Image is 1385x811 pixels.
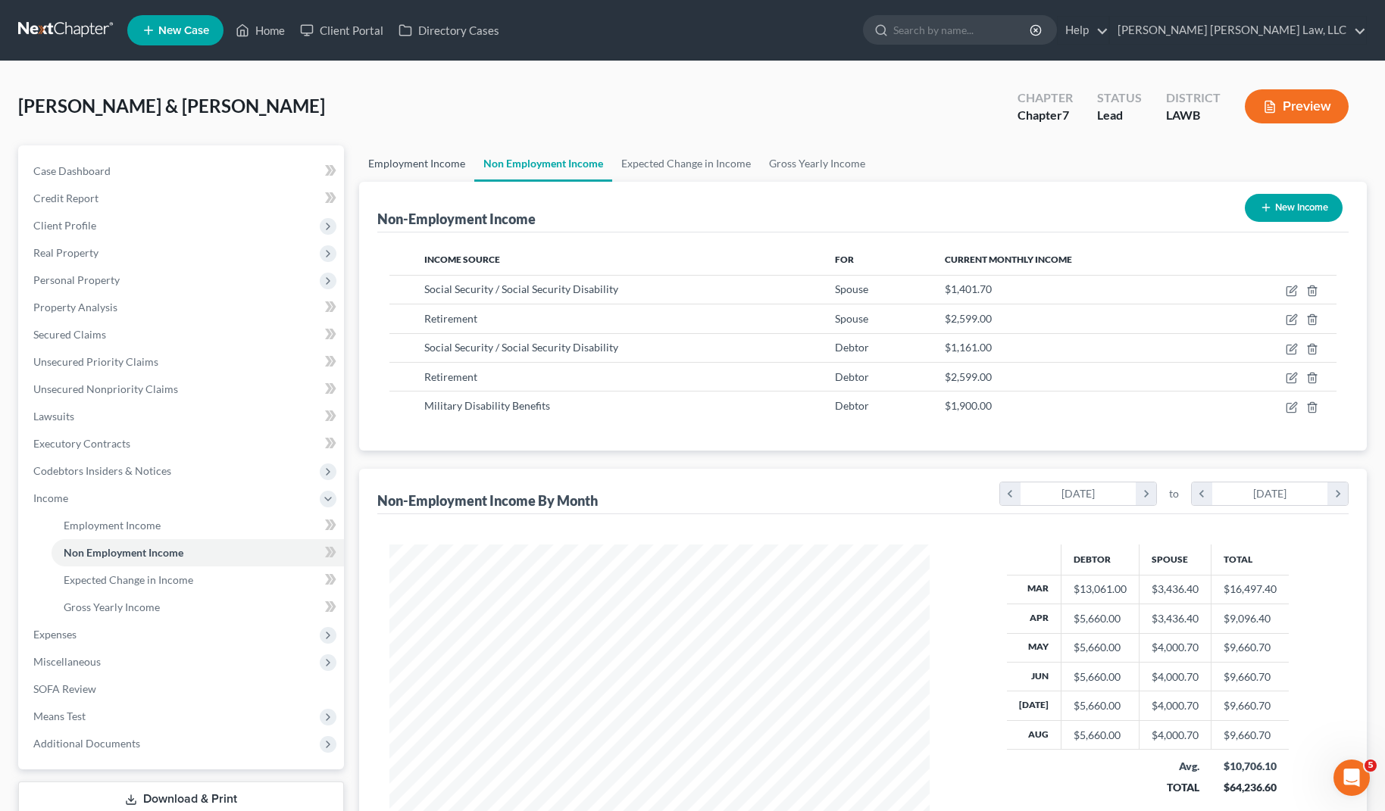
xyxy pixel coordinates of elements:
td: $9,660.70 [1211,691,1290,720]
a: Expected Change in Income [612,145,760,182]
span: Debtor [835,341,869,354]
a: Home [228,17,292,44]
a: Directory Cases [391,17,507,44]
td: $9,660.70 [1211,720,1290,749]
th: Jun [1007,663,1061,691]
button: Preview [1245,89,1349,123]
div: LAWB [1166,107,1221,124]
div: $5,660.00 [1074,728,1127,743]
span: 7 [1062,108,1069,122]
span: Executory Contracts [33,437,130,450]
span: $1,900.00 [945,399,992,412]
a: Gross Yearly Income [760,145,874,182]
th: May [1007,633,1061,662]
i: chevron_left [1000,482,1021,505]
span: Secured Claims [33,328,106,341]
a: Employment Income [359,145,474,182]
th: Mar [1007,575,1061,604]
th: [DATE] [1007,691,1061,720]
div: $13,061.00 [1074,582,1127,597]
span: Unsecured Priority Claims [33,355,158,368]
span: For [835,254,854,265]
span: Means Test [33,710,86,722]
span: $1,401.70 [945,282,992,295]
span: Spouse [835,282,868,295]
a: Client Portal [292,17,391,44]
span: Lawsuits [33,410,74,423]
span: Income [33,491,68,504]
a: Case Dashboard [21,158,344,185]
span: $1,161.00 [945,341,992,354]
div: District [1166,89,1221,107]
div: $4,000.70 [1152,728,1199,743]
button: New Income [1245,194,1343,222]
span: Social Security / Social Security Disability [424,341,618,354]
div: $10,706.10 [1224,759,1277,774]
span: Credit Report [33,192,98,204]
th: Debtor [1061,544,1140,575]
th: Apr [1007,604,1061,633]
iframe: Intercom live chat [1333,760,1370,796]
span: $2,599.00 [945,312,992,325]
div: $64,236.60 [1224,780,1277,795]
div: $4,000.70 [1152,698,1199,713]
span: Debtor [835,370,869,383]
div: $4,000.70 [1152,640,1199,655]
span: Military Disability Benefits [424,399,550,412]
a: Non Employment Income [474,145,612,182]
th: Spouse [1140,544,1211,575]
span: Case Dashboard [33,164,111,177]
span: Retirement [424,312,477,325]
div: $5,660.00 [1074,611,1127,626]
span: Gross Yearly Income [64,600,160,613]
span: Expenses [33,628,77,641]
a: Executory Contracts [21,430,344,457]
span: Unsecured Nonpriority Claims [33,382,178,395]
th: Aug [1007,720,1061,749]
td: $16,497.40 [1211,575,1290,604]
a: Credit Report [21,185,344,212]
a: Unsecured Priority Claims [21,348,344,376]
div: [DATE] [1021,482,1136,505]
a: Unsecured Nonpriority Claims [21,376,344,403]
span: Personal Property [33,273,120,286]
a: Non Employment Income [52,539,344,566]
span: Employment Income [64,519,161,532]
div: $3,436.40 [1152,611,1199,626]
div: Non-Employment Income [377,210,536,228]
div: $5,660.00 [1074,698,1127,713]
a: Property Analysis [21,294,344,321]
div: TOTAL [1152,780,1199,795]
span: New Case [158,25,209,36]
a: SOFA Review [21,675,344,703]
span: Miscellaneous [33,655,101,668]
div: [DATE] [1212,482,1328,505]
span: Current Monthly Income [945,254,1072,265]
div: $3,436.40 [1152,582,1199,597]
span: Spouse [835,312,868,325]
span: Retirement [424,370,477,383]
input: Search by name... [893,16,1032,44]
span: Codebtors Insiders & Notices [33,464,171,477]
span: [PERSON_NAME] & [PERSON_NAME] [18,95,325,117]
div: $5,660.00 [1074,669,1127,685]
div: Avg. [1152,759,1199,774]
i: chevron_right [1327,482,1348,505]
span: Client Profile [33,219,96,232]
a: [PERSON_NAME] [PERSON_NAME] Law, LLC [1110,17,1366,44]
a: Gross Yearly Income [52,594,344,621]
div: Status [1097,89,1142,107]
div: $4,000.70 [1152,669,1199,685]
td: $9,660.70 [1211,633,1290,662]
a: Expected Change in Income [52,566,344,594]
span: Income Source [424,254,500,265]
td: $9,096.40 [1211,604,1290,633]
span: Real Property [33,246,98,259]
div: $5,660.00 [1074,640,1127,655]
span: Non Employment Income [64,546,183,559]
span: SOFA Review [33,682,96,695]
span: Social Security / Social Security Disability [424,282,618,295]
i: chevron_left [1192,482,1212,505]
div: Non-Employment Income By Month [377,491,598,510]
span: Debtor [835,399,869,412]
